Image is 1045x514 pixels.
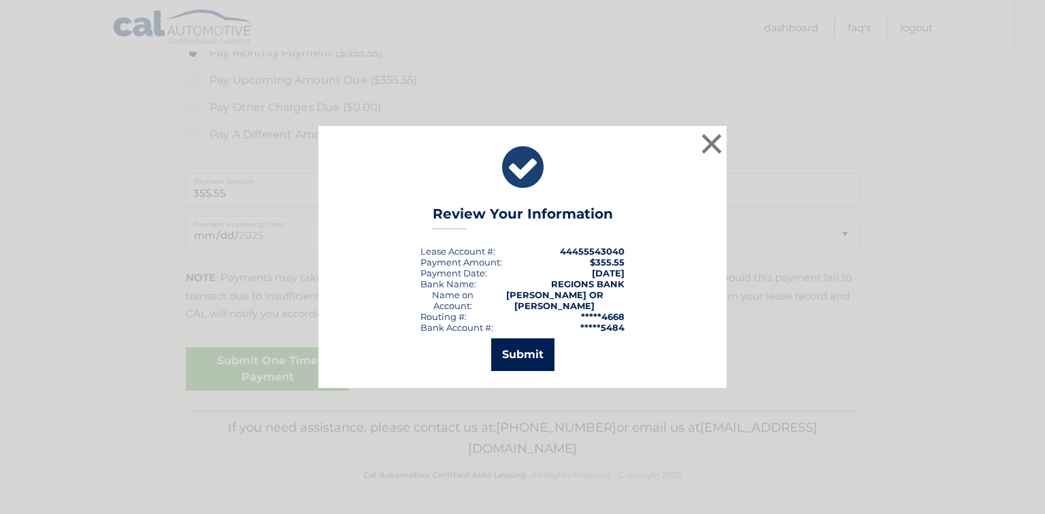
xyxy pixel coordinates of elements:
[420,311,467,322] div: Routing #:
[560,246,625,257] strong: 44455543040
[420,268,485,278] span: Payment Date
[506,289,603,311] strong: [PERSON_NAME] OR [PERSON_NAME]
[698,130,725,157] button: ×
[420,246,495,257] div: Lease Account #:
[420,289,484,311] div: Name on Account:
[551,278,625,289] strong: REGIONS BANK
[491,338,554,371] button: Submit
[433,206,613,229] h3: Review Your Information
[420,257,502,268] div: Payment Amount:
[420,268,487,278] div: :
[420,278,476,289] div: Bank Name:
[590,257,625,268] span: $355.55
[420,322,493,333] div: Bank Account #:
[592,268,625,278] span: [DATE]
